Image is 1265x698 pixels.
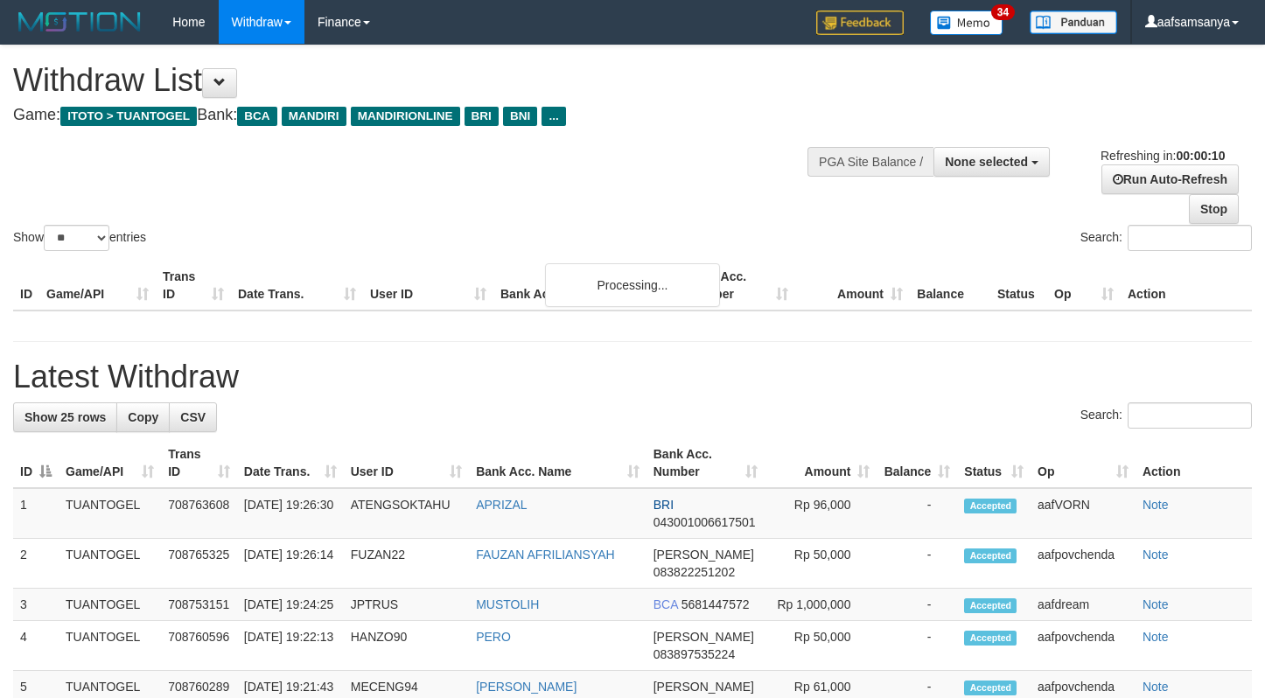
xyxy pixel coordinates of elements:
[646,438,765,488] th: Bank Acc. Number: activate to sort column ascending
[877,589,957,621] td: -
[765,488,877,539] td: Rp 96,000
[1143,680,1169,694] a: Note
[1101,149,1225,163] span: Refreshing in:
[1128,225,1252,251] input: Search:
[877,438,957,488] th: Balance: activate to sort column ascending
[13,107,826,124] h4: Game: Bank:
[945,155,1028,169] span: None selected
[13,359,1252,394] h1: Latest Withdraw
[13,589,59,621] td: 3
[161,589,237,621] td: 708753151
[1031,539,1136,589] td: aafpovchenda
[877,488,957,539] td: -
[1080,402,1252,429] label: Search:
[765,589,877,621] td: Rp 1,000,000
[237,438,344,488] th: Date Trans.: activate to sort column ascending
[180,410,206,424] span: CSV
[765,438,877,488] th: Amount: activate to sort column ascending
[964,598,1017,613] span: Accepted
[765,539,877,589] td: Rp 50,000
[1189,194,1239,224] a: Stop
[681,597,750,611] span: Copy 5681447572 to clipboard
[116,402,170,432] a: Copy
[1176,149,1225,163] strong: 00:00:10
[237,589,344,621] td: [DATE] 19:24:25
[237,621,344,671] td: [DATE] 19:22:13
[1128,402,1252,429] input: Search:
[59,438,161,488] th: Game/API: activate to sort column ascending
[1031,621,1136,671] td: aafpovchenda
[13,488,59,539] td: 1
[1143,597,1169,611] a: Note
[344,539,469,589] td: FUZAN22
[465,107,499,126] span: BRI
[765,621,877,671] td: Rp 50,000
[1143,630,1169,644] a: Note
[807,147,933,177] div: PGA Site Balance /
[13,539,59,589] td: 2
[990,261,1047,311] th: Status
[59,488,161,539] td: TUANTOGEL
[161,621,237,671] td: 708760596
[128,410,158,424] span: Copy
[231,261,363,311] th: Date Trans.
[59,621,161,671] td: TUANTOGEL
[910,261,990,311] th: Balance
[344,589,469,621] td: JPTRUS
[1143,548,1169,562] a: Note
[13,261,39,311] th: ID
[44,225,109,251] select: Showentries
[344,621,469,671] td: HANZO90
[877,539,957,589] td: -
[39,261,156,311] th: Game/API
[237,539,344,589] td: [DATE] 19:26:14
[933,147,1050,177] button: None selected
[13,621,59,671] td: 4
[161,438,237,488] th: Trans ID: activate to sort column ascending
[1136,438,1252,488] th: Action
[24,410,106,424] span: Show 25 rows
[344,488,469,539] td: ATENGSOKTAHU
[469,438,646,488] th: Bank Acc. Name: activate to sort column ascending
[237,488,344,539] td: [DATE] 19:26:30
[1030,10,1117,34] img: panduan.png
[653,630,754,644] span: [PERSON_NAME]
[1121,261,1252,311] th: Action
[1101,164,1239,194] a: Run Auto-Refresh
[476,548,614,562] a: FAUZAN AFRILIANSYAH
[476,630,511,644] a: PERO
[1031,589,1136,621] td: aafdream
[1143,498,1169,512] a: Note
[653,498,674,512] span: BRI
[964,681,1017,695] span: Accepted
[351,107,460,126] span: MANDIRIONLINE
[1031,488,1136,539] td: aafVORN
[964,548,1017,563] span: Accepted
[1031,438,1136,488] th: Op: activate to sort column ascending
[476,597,539,611] a: MUSTOLIH
[13,402,117,432] a: Show 25 rows
[653,680,754,694] span: [PERSON_NAME]
[13,225,146,251] label: Show entries
[991,4,1015,20] span: 34
[1080,225,1252,251] label: Search:
[964,631,1017,646] span: Accepted
[59,589,161,621] td: TUANTOGEL
[282,107,346,126] span: MANDIRI
[653,647,735,661] span: Copy 083897535224 to clipboard
[545,263,720,307] div: Processing...
[653,548,754,562] span: [PERSON_NAME]
[957,438,1031,488] th: Status: activate to sort column ascending
[816,10,904,35] img: Feedback.jpg
[476,498,527,512] a: APRIZAL
[363,261,493,311] th: User ID
[169,402,217,432] a: CSV
[59,539,161,589] td: TUANTOGEL
[161,539,237,589] td: 708765325
[156,261,231,311] th: Trans ID
[503,107,537,126] span: BNI
[60,107,197,126] span: ITOTO > TUANTOGEL
[930,10,1003,35] img: Button%20Memo.svg
[964,499,1017,513] span: Accepted
[493,261,681,311] th: Bank Acc. Name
